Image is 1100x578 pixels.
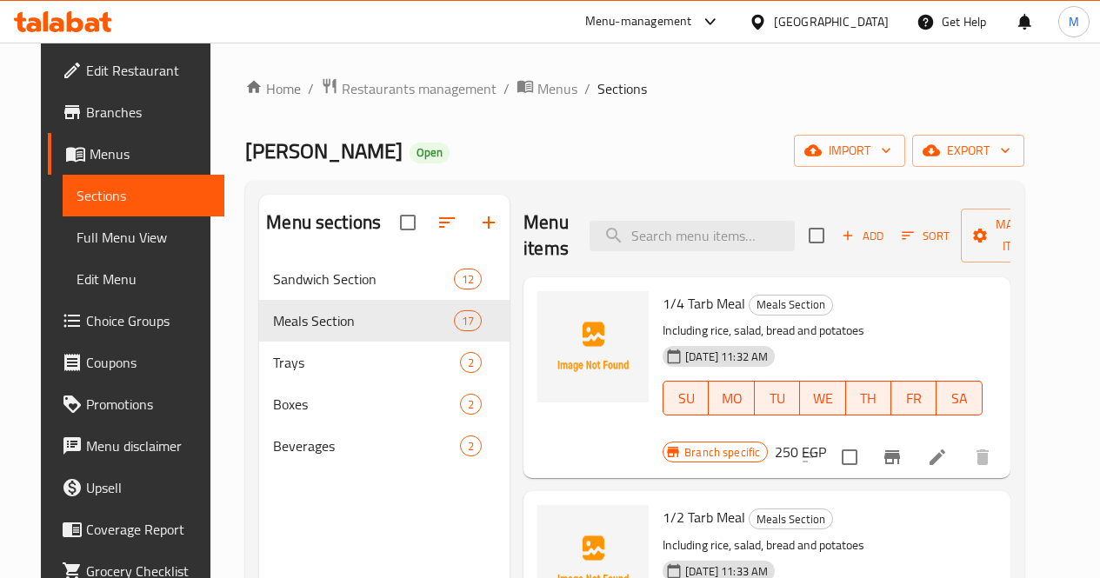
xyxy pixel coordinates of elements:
span: Meals Section [750,295,832,315]
span: Coverage Report [86,519,210,540]
span: MO [716,386,747,411]
span: SU [670,386,702,411]
div: items [460,435,482,456]
a: Upsell [48,467,224,508]
button: TU [755,381,800,415]
span: 1/2 Tarb Meal [663,504,745,530]
a: Sections [63,175,224,216]
p: Including rice, salad, bread and potatoes [663,320,983,342]
button: SU [663,381,709,415]
div: items [454,310,482,331]
span: Manage items [975,214,1063,257]
a: Edit Menu [63,258,224,300]
button: MO [709,381,754,415]
span: 2 [461,355,481,371]
span: Select section [798,217,835,254]
span: Branch specific [677,444,767,461]
span: 1/4 Tarb Meal [663,290,745,316]
li: / [503,78,510,99]
span: Add item [835,223,890,249]
span: Trays [273,352,460,373]
button: import [794,135,905,167]
span: Upsell [86,477,210,498]
a: Promotions [48,383,224,425]
span: Meals Section [273,310,454,331]
h2: Menu sections [266,209,381,236]
span: import [808,140,891,162]
div: Sandwich Section12 [259,258,510,300]
span: Coupons [86,352,210,373]
span: Menus [90,143,210,164]
nav: breadcrumb [245,77,1024,100]
span: WE [807,386,838,411]
button: TH [846,381,891,415]
span: [PERSON_NAME] [245,131,403,170]
span: Choice Groups [86,310,210,331]
p: Including rice, salad, bread and potatoes [663,535,983,556]
a: Coverage Report [48,508,224,550]
span: export [926,140,1010,162]
a: Menus [48,133,224,175]
button: Sort [897,223,954,249]
span: Edit Menu [77,269,210,289]
button: WE [800,381,845,415]
a: Coupons [48,342,224,383]
span: Branches [86,102,210,123]
h2: Menu items [523,209,569,262]
div: Beverages2 [259,425,510,467]
button: delete [962,436,1003,478]
span: Edit Restaurant [86,60,210,81]
span: Add [839,226,886,246]
div: Meals Section17 [259,300,510,342]
img: 1/4 Tarb Meal [537,291,649,402]
span: Meals Section [750,509,832,529]
span: [DATE] 11:32 AM [678,349,775,365]
span: Sort [902,226,950,246]
span: Beverages [273,435,460,456]
button: export [912,135,1024,167]
span: Menus [537,78,577,99]
h6: 250 EGP [775,440,826,464]
div: [GEOGRAPHIC_DATA] [774,12,889,31]
span: Sandwich Section [273,269,454,289]
div: Boxes2 [259,383,510,425]
span: Sections [597,78,647,99]
span: 17 [455,313,481,329]
li: / [308,78,314,99]
button: FR [891,381,937,415]
input: search [590,221,795,251]
span: TH [853,386,884,411]
div: Menu-management [585,11,692,32]
nav: Menu sections [259,251,510,474]
span: 12 [455,271,481,288]
a: Restaurants management [321,77,497,100]
button: Manage items [961,209,1077,262]
span: SA [943,386,975,411]
span: Restaurants management [342,78,497,99]
span: Open [410,145,450,160]
span: M [1069,12,1079,31]
span: 2 [461,438,481,455]
span: Menu disclaimer [86,435,210,456]
a: Edit Restaurant [48,50,224,91]
a: Home [245,78,301,99]
a: Menus [517,77,577,100]
a: Choice Groups [48,300,224,342]
button: Add [835,223,890,249]
span: Select all sections [390,204,426,241]
a: Full Menu View [63,216,224,258]
span: TU [762,386,793,411]
div: items [460,394,482,415]
div: Open [410,143,450,163]
div: Trays2 [259,342,510,383]
div: Meals Section [749,508,833,529]
li: / [584,78,590,99]
span: 2 [461,396,481,413]
a: Menu disclaimer [48,425,224,467]
button: Branch-specific-item [871,436,913,478]
span: Promotions [86,394,210,415]
span: Boxes [273,394,460,415]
